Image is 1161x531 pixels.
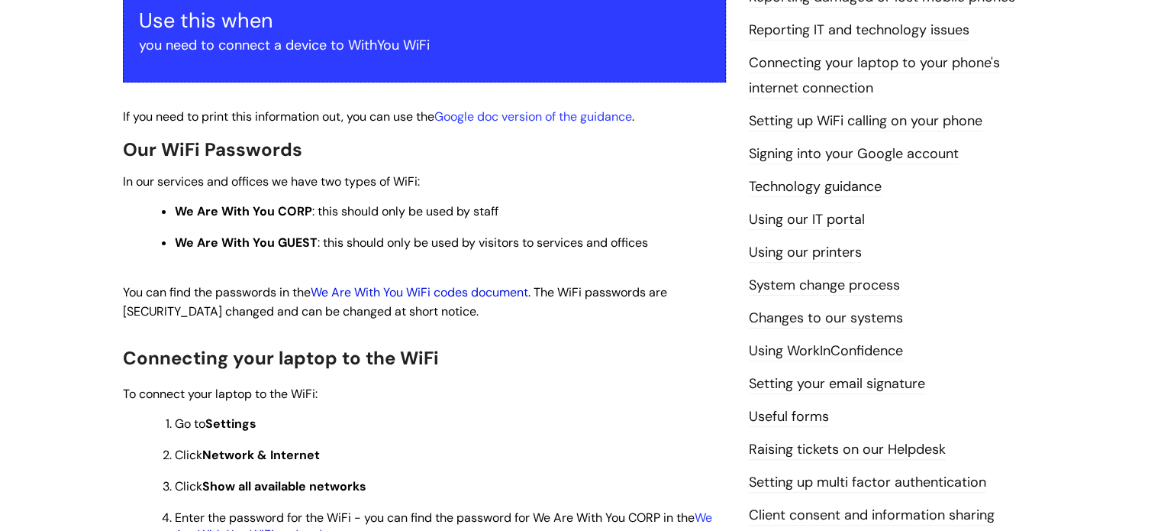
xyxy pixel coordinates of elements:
span: Click [175,478,366,494]
span: Go to [175,416,256,432]
a: Connecting your laptop to your phone's internet connection [749,53,1000,98]
span: Click [175,447,320,463]
a: System change process [749,276,900,296]
a: Reporting IT and technology issues [749,21,969,40]
strong: We Are With You GUEST [175,235,318,251]
span: If you need to print this information out, you can use the . [123,108,634,125]
a: Using our printers [749,243,862,263]
h3: Use this when [139,8,710,33]
span: In our services and offices we have two types of WiFi: [123,173,420,189]
span: Connecting your laptop to the WiFi [123,346,439,370]
a: Setting up WiFi calling on your phone [749,112,982,131]
span: : this should only be used by visitors to services and offices [175,235,648,251]
strong: We Are With You CORP [175,203,312,219]
strong: Show all available networks [202,478,366,494]
strong: Network & Internet [202,447,320,463]
a: Using WorkInConfidence [749,342,903,361]
a: We Are With You WiFi codes document [311,284,528,300]
a: Useful forms [749,407,829,427]
span: You can find the passwords in the . The WiFi passwords are [SECURITY_DATA] changed and can be cha... [123,284,667,319]
span: Our WiFi Passwords [123,138,302,161]
a: Setting your email signature [749,374,925,394]
a: Raising tickets on our Helpdesk [749,440,946,460]
span: : this should only be used by staff [175,203,498,219]
a: Technology guidance [749,177,882,197]
a: Using our IT portal [749,210,865,230]
strong: Settings [205,416,256,432]
a: Changes to our systems [749,309,903,329]
p: you need to connect a device to WithYou WiFi [139,33,710,57]
span: To connect your laptop to the WiFi: [123,386,318,402]
a: Google doc version of the guidance [434,108,632,125]
a: Client consent and information sharing [749,506,995,526]
a: Setting up multi factor authentication [749,473,986,493]
a: Signing into your Google account [749,144,959,164]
